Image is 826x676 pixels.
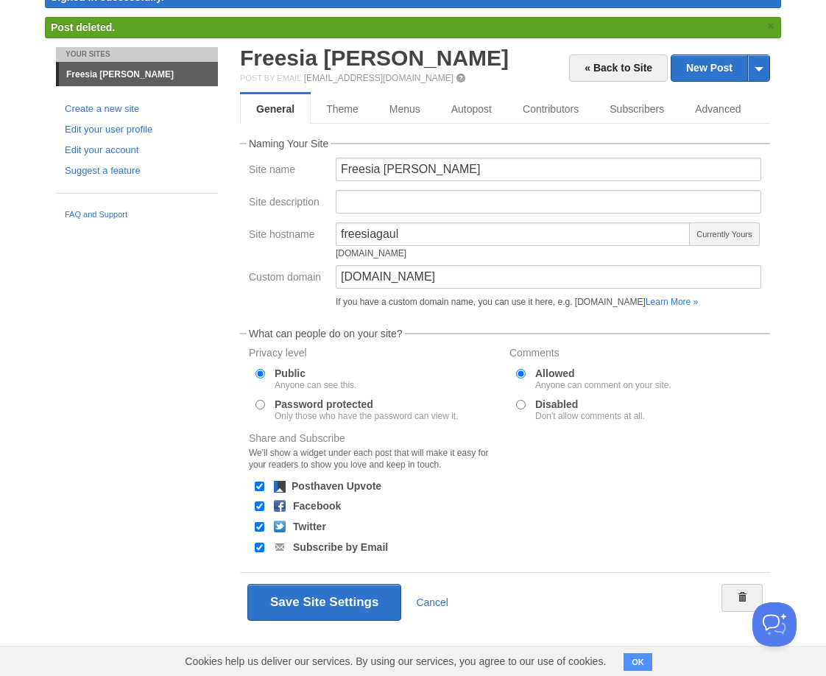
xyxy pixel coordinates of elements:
[416,596,448,608] a: Cancel
[65,163,209,179] a: Suggest a feature
[274,521,286,532] img: twitter.png
[624,653,652,671] button: OK
[249,272,327,286] label: Custom domain
[293,521,326,532] label: Twitter
[671,55,769,81] a: New Post
[336,297,761,306] div: If you have a custom domain name, you can use it here, e.g. [DOMAIN_NAME]
[240,74,301,82] span: Post by Email
[535,399,645,420] label: Disabled
[249,197,327,211] label: Site description
[569,54,668,82] a: « Back to Site
[65,143,209,158] a: Edit your account
[275,399,458,420] label: Password protected
[170,647,621,676] span: Cookies help us deliver our services. By using our services, you agree to our use of cookies.
[249,348,501,362] label: Privacy level
[304,73,453,83] a: [EMAIL_ADDRESS][DOMAIN_NAME]
[275,368,356,390] label: Public
[507,94,594,124] a: Contributors
[764,17,777,35] a: ×
[249,164,327,178] label: Site name
[240,46,509,70] a: Freesia [PERSON_NAME]
[535,412,645,420] div: Don't allow comments at all.
[274,500,286,512] img: facebook.png
[509,348,761,362] label: Comments
[249,433,501,474] label: Share and Subscribe
[646,297,698,307] a: Learn More »
[247,328,405,339] legend: What can people do on your site?
[374,94,436,124] a: Menus
[535,368,671,390] label: Allowed
[336,249,691,258] div: [DOMAIN_NAME]
[51,21,115,33] span: Post deleted.
[56,47,218,62] li: Your Sites
[752,602,797,647] iframe: Help Scout Beacon - Open
[594,94,679,124] a: Subscribers
[65,102,209,117] a: Create a new site
[240,94,311,124] a: General
[679,94,756,124] a: Advanced
[311,94,374,124] a: Theme
[689,222,760,246] span: Currently Yours
[275,381,356,390] div: Anyone can see this.
[249,447,501,471] div: We'll show a widget under each post that will make it easy for your readers to show you love and ...
[293,542,388,552] label: Subscribe by Email
[65,122,209,138] a: Edit your user profile
[535,381,671,390] div: Anyone can comment on your site.
[436,94,507,124] a: Autopost
[292,481,381,491] label: Posthaven Upvote
[249,229,327,243] label: Site hostname
[59,63,218,86] a: Freesia [PERSON_NAME]
[65,208,209,222] a: FAQ and Support
[247,584,401,621] button: Save Site Settings
[247,138,331,149] legend: Naming Your Site
[275,412,458,420] div: Only those who have the password can view it.
[293,501,341,511] label: Facebook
